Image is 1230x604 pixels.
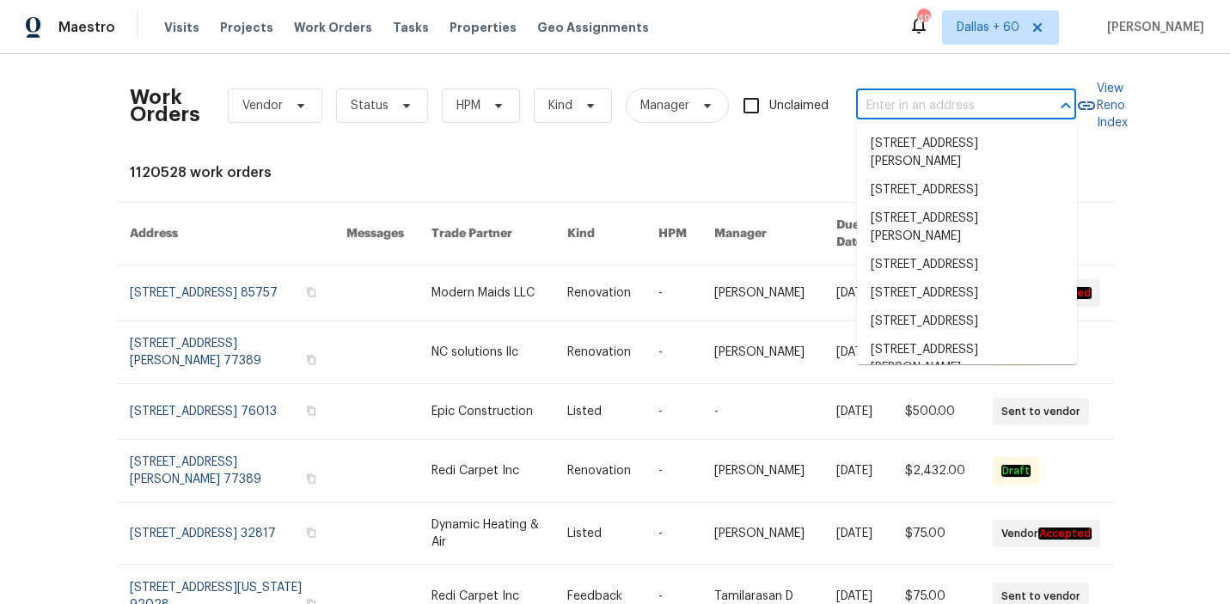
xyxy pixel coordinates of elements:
[857,251,1077,279] li: [STREET_ADDRESS]
[242,97,283,114] span: Vendor
[116,203,334,265] th: Address
[418,384,553,440] td: Epic Construction
[393,21,429,34] span: Tasks
[857,279,1077,308] li: [STREET_ADDRESS]
[701,440,823,503] td: [PERSON_NAME]
[418,321,553,384] td: NC solutions llc
[857,336,1077,382] li: [STREET_ADDRESS][PERSON_NAME]
[130,88,200,123] h2: Work Orders
[1054,94,1078,118] button: Close
[456,97,480,114] span: HPM
[554,203,645,265] th: Kind
[303,525,319,540] button: Copy Address
[554,384,645,440] td: Listed
[418,503,553,565] td: Dynamic Heating & Air
[645,321,701,384] td: -
[333,203,418,265] th: Messages
[418,440,553,503] td: Redi Carpet Inc
[537,19,649,36] span: Geo Assignments
[856,93,1028,119] input: Enter in an address
[554,265,645,321] td: Renovation
[645,440,701,503] td: -
[701,503,823,565] td: [PERSON_NAME]
[701,384,823,440] td: -
[1076,80,1128,131] a: View Reno Index
[418,265,553,321] td: Modern Maids LLC
[769,97,829,115] span: Unclaimed
[645,265,701,321] td: -
[701,265,823,321] td: [PERSON_NAME]
[58,19,115,36] span: Maestro
[857,176,1077,204] li: [STREET_ADDRESS]
[303,471,319,486] button: Copy Address
[701,203,823,265] th: Manager
[645,203,701,265] th: HPM
[130,164,1101,181] div: 1120528 work orders
[351,97,389,114] span: Status
[294,19,372,36] span: Work Orders
[303,284,319,300] button: Copy Address
[164,19,199,36] span: Visits
[857,308,1077,336] li: [STREET_ADDRESS]
[701,321,823,384] td: [PERSON_NAME]
[450,19,517,36] span: Properties
[917,10,929,27] div: 495
[554,321,645,384] td: Renovation
[418,203,553,265] th: Trade Partner
[1100,19,1204,36] span: [PERSON_NAME]
[548,97,572,114] span: Kind
[303,352,319,368] button: Copy Address
[645,384,701,440] td: -
[823,203,892,265] th: Due Date
[554,440,645,503] td: Renovation
[640,97,689,114] span: Manager
[645,503,701,565] td: -
[220,19,273,36] span: Projects
[957,19,1019,36] span: Dallas + 60
[554,503,645,565] td: Listed
[857,130,1077,176] li: [STREET_ADDRESS][PERSON_NAME]
[857,204,1077,251] li: [STREET_ADDRESS][PERSON_NAME]
[303,403,319,418] button: Copy Address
